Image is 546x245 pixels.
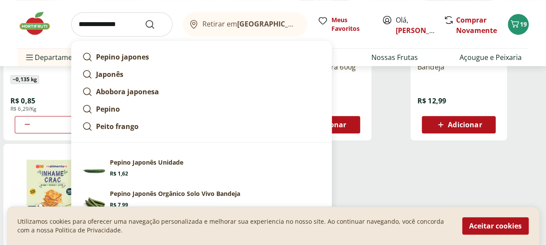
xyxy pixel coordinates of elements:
span: Departamentos [24,47,87,68]
span: Meus Favoritos [331,16,371,33]
p: Pepino Japonês Orgânico Solo Vivo Bandeja [110,189,240,198]
span: Olá, [396,15,434,36]
a: Japonês [79,66,324,83]
img: Principal [82,189,106,214]
span: Retirar em [202,20,298,28]
img: Pepino Japonês Unidade [82,158,106,182]
a: Comprar Novamente [456,15,497,35]
button: Carrinho [508,14,529,35]
button: Aceitar cookies [462,217,529,235]
span: ~ 0,135 kg [10,75,39,84]
strong: Abobora japonesa [96,87,159,96]
img: Biscoito de Inhame Crac Realimentare 40g [10,151,93,233]
a: Abobora japonesa [79,83,324,100]
strong: Peito frango [96,122,139,131]
input: search [71,12,172,36]
span: R$ 0,85 [10,96,35,106]
button: Adicionar [422,116,496,133]
strong: Pepino [96,104,120,114]
strong: Pepino japones [96,52,149,62]
a: Pepino japones [79,48,324,66]
a: Meus Favoritos [318,16,371,33]
span: Adicionar [448,121,482,128]
a: Nossas Frutas [371,52,418,63]
button: Retirar em[GEOGRAPHIC_DATA]/[GEOGRAPHIC_DATA] [183,12,307,36]
p: Pepino Japonês Unidade [110,158,183,167]
a: Açougue e Peixaria [460,52,522,63]
button: Submit Search [145,19,165,30]
a: Pepino [79,100,324,118]
button: Menu [24,47,35,68]
span: R$ 1,62 [110,170,128,177]
span: R$ 7,99 [110,202,128,209]
span: R$ 12,99 [417,96,446,106]
strong: Japonês [96,70,123,79]
span: R$ 6,29/Kg [10,106,37,113]
a: [PERSON_NAME] [396,26,452,35]
a: Peito frango [79,118,324,135]
b: [GEOGRAPHIC_DATA]/[GEOGRAPHIC_DATA] [237,19,384,29]
a: Pepino Japonês UnidadePepino Japonês UnidadeR$ 1,62 [79,155,324,186]
a: PrincipalPepino Japonês Orgânico Solo Vivo BandejaR$ 7,99 [79,186,324,217]
img: Hortifruti [17,10,61,36]
span: 19 [520,20,527,28]
p: Utilizamos cookies para oferecer uma navegação personalizada e melhorar sua experiencia no nosso ... [17,217,452,235]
